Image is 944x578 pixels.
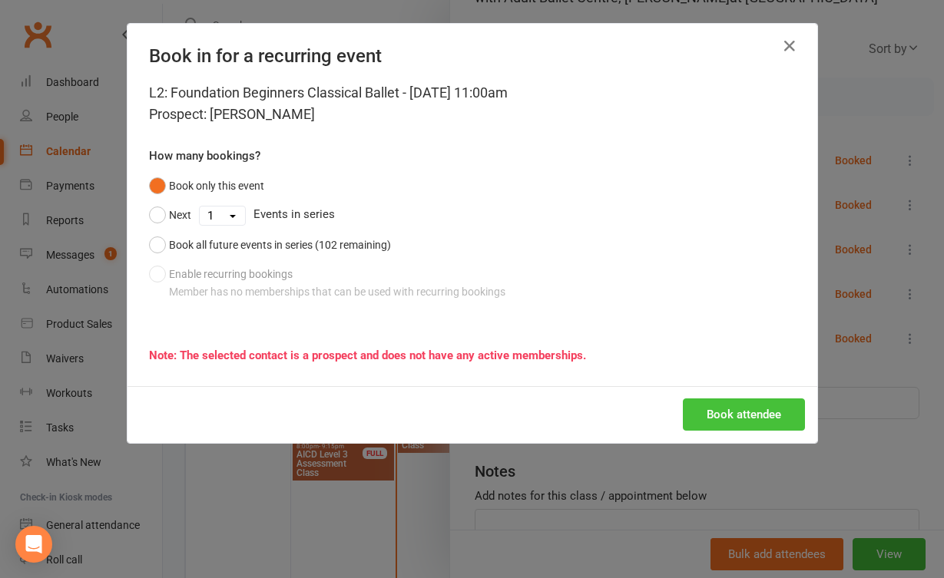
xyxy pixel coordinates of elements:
[149,200,796,230] div: Events in series
[149,82,796,125] div: L2: Foundation Beginners Classical Ballet - [DATE] 11:00am Prospect: [PERSON_NAME]
[149,45,796,67] h4: Book in for a recurring event
[149,171,264,200] button: Book only this event
[15,526,52,563] div: Open Intercom Messenger
[683,398,805,431] button: Book attendee
[149,230,391,259] button: Book all future events in series (102 remaining)
[149,346,796,365] div: Note: The selected contact is a prospect and does not have any active memberships.
[149,200,191,230] button: Next
[777,34,802,58] button: Close
[149,147,260,165] label: How many bookings?
[169,236,391,253] div: Book all future events in series (102 remaining)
